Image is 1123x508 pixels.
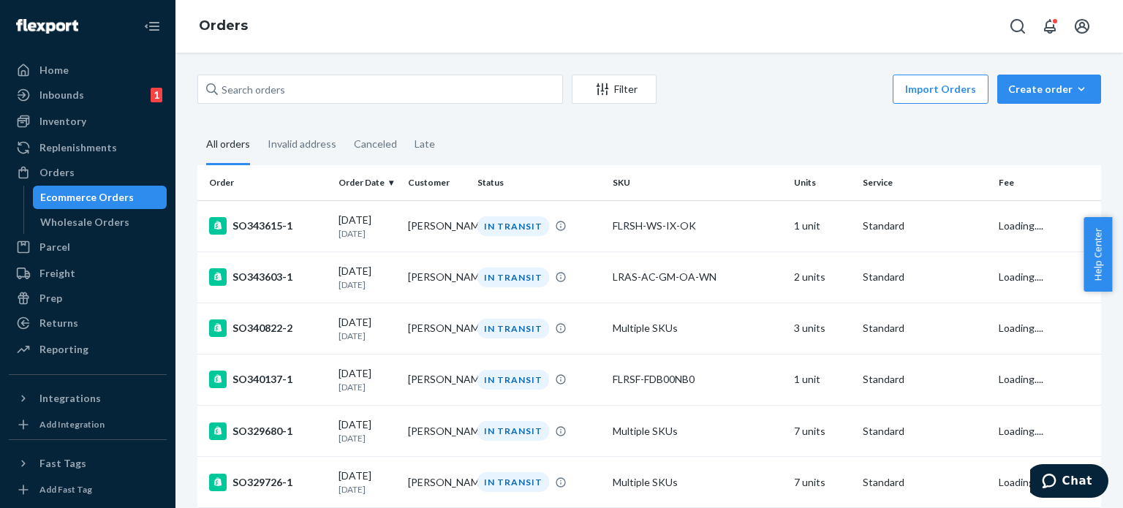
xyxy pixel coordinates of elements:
[339,483,396,496] p: [DATE]
[9,338,167,361] a: Reporting
[863,475,986,490] p: Standard
[788,457,858,508] td: 7 units
[339,227,396,240] p: [DATE]
[607,406,787,457] td: Multiple SKUs
[572,82,656,96] div: Filter
[151,88,162,102] div: 1
[39,266,75,281] div: Freight
[339,264,396,291] div: [DATE]
[402,303,472,354] td: [PERSON_NAME]
[788,303,858,354] td: 3 units
[993,457,1101,508] td: Loading....
[339,278,396,291] p: [DATE]
[863,219,986,233] p: Standard
[339,213,396,240] div: [DATE]
[477,370,549,390] div: IN TRANSIT
[893,75,988,104] button: Import Orders
[39,165,75,180] div: Orders
[187,5,260,48] ol: breadcrumbs
[39,291,62,306] div: Prep
[572,75,657,104] button: Filter
[339,381,396,393] p: [DATE]
[209,371,327,388] div: SO340137-1
[402,354,472,405] td: [PERSON_NAME]
[209,422,327,440] div: SO329680-1
[993,251,1101,303] td: Loading....
[209,268,327,286] div: SO343603-1
[613,270,782,284] div: LRAS-AC-GM-OA-WN
[9,287,167,310] a: Prep
[33,186,167,209] a: Ecommerce Orders
[9,481,167,498] a: Add Fast Tag
[40,215,129,230] div: Wholesale Orders
[209,217,327,235] div: SO343615-1
[613,219,782,233] div: FLRSH-WS-IX-OK
[333,165,402,200] th: Order Date
[16,19,78,34] img: Flexport logo
[993,200,1101,251] td: Loading....
[9,110,167,133] a: Inventory
[415,125,435,163] div: Late
[9,83,167,107] a: Inbounds1
[199,18,248,34] a: Orders
[9,387,167,410] button: Integrations
[993,354,1101,405] td: Loading....
[788,406,858,457] td: 7 units
[863,270,986,284] p: Standard
[9,262,167,285] a: Freight
[39,342,88,357] div: Reporting
[472,165,607,200] th: Status
[993,165,1101,200] th: Fee
[863,424,986,439] p: Standard
[206,125,250,165] div: All orders
[402,406,472,457] td: [PERSON_NAME]
[607,165,787,200] th: SKU
[477,421,549,441] div: IN TRANSIT
[1035,12,1065,41] button: Open notifications
[39,391,101,406] div: Integrations
[788,165,858,200] th: Units
[1008,82,1090,96] div: Create order
[39,456,86,471] div: Fast Tags
[40,190,134,205] div: Ecommerce Orders
[607,303,787,354] td: Multiple SKUs
[9,311,167,335] a: Returns
[339,469,396,496] div: [DATE]
[268,125,336,163] div: Invalid address
[39,418,105,431] div: Add Integration
[788,354,858,405] td: 1 unit
[39,63,69,77] div: Home
[9,161,167,184] a: Orders
[339,417,396,444] div: [DATE]
[1030,464,1108,501] iframe: Opens a widget where you can chat to one of our agents
[607,457,787,508] td: Multiple SKUs
[9,235,167,259] a: Parcel
[137,12,167,41] button: Close Navigation
[209,319,327,337] div: SO340822-2
[9,58,167,82] a: Home
[354,125,397,163] div: Canceled
[197,165,333,200] th: Order
[402,457,472,508] td: [PERSON_NAME]
[39,140,117,155] div: Replenishments
[9,416,167,433] a: Add Integration
[1084,217,1112,292] button: Help Center
[477,216,549,236] div: IN TRANSIT
[33,211,167,234] a: Wholesale Orders
[863,372,986,387] p: Standard
[477,472,549,492] div: IN TRANSIT
[993,406,1101,457] td: Loading....
[339,432,396,444] p: [DATE]
[39,88,84,102] div: Inbounds
[197,75,563,104] input: Search orders
[997,75,1101,104] button: Create order
[9,452,167,475] button: Fast Tags
[39,114,86,129] div: Inventory
[402,200,472,251] td: [PERSON_NAME]
[9,136,167,159] a: Replenishments
[39,316,78,330] div: Returns
[339,366,396,393] div: [DATE]
[613,372,782,387] div: FLRSF-FDB00NB0
[863,321,986,335] p: Standard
